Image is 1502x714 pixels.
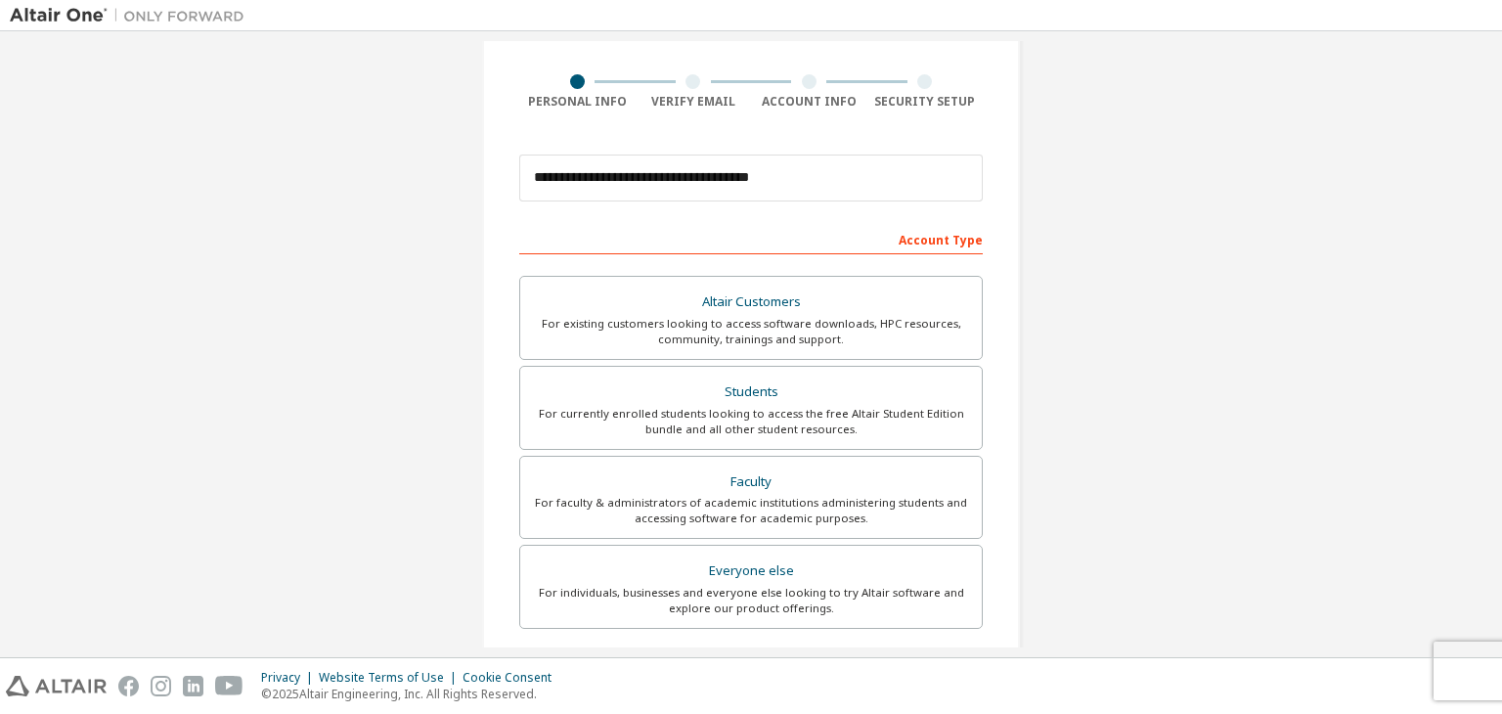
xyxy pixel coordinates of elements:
[319,670,463,686] div: Website Terms of Use
[532,289,970,316] div: Altair Customers
[636,94,752,110] div: Verify Email
[532,406,970,437] div: For currently enrolled students looking to access the free Altair Student Edition bundle and all ...
[463,670,563,686] div: Cookie Consent
[751,94,867,110] div: Account Info
[10,6,254,25] img: Altair One
[6,676,107,696] img: altair_logo.svg
[519,223,983,254] div: Account Type
[118,676,139,696] img: facebook.svg
[532,469,970,496] div: Faculty
[519,94,636,110] div: Personal Info
[532,316,970,347] div: For existing customers looking to access software downloads, HPC resources, community, trainings ...
[532,585,970,616] div: For individuals, businesses and everyone else looking to try Altair software and explore our prod...
[215,676,243,696] img: youtube.svg
[867,94,984,110] div: Security Setup
[532,379,970,406] div: Students
[261,670,319,686] div: Privacy
[151,676,171,696] img: instagram.svg
[261,686,563,702] p: © 2025 Altair Engineering, Inc. All Rights Reserved.
[532,558,970,585] div: Everyone else
[183,676,203,696] img: linkedin.svg
[532,495,970,526] div: For faculty & administrators of academic institutions administering students and accessing softwa...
